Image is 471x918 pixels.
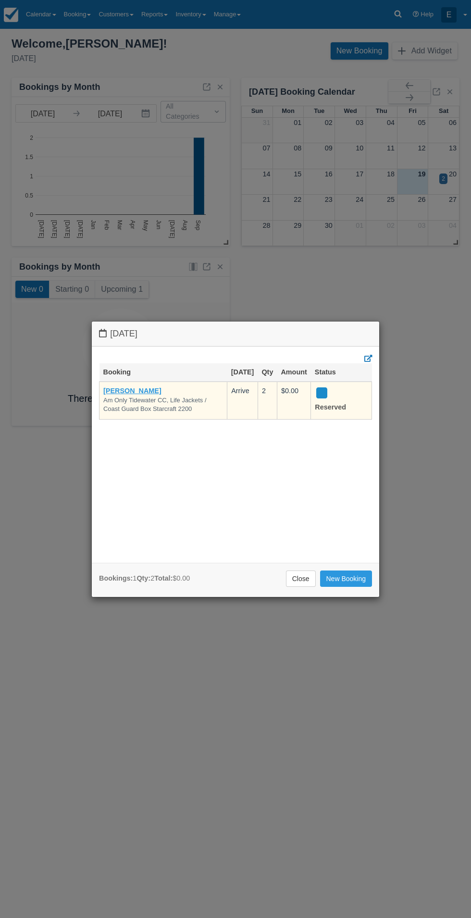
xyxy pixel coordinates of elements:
[227,382,258,419] td: Arrive
[99,573,190,583] div: 1 2 $0.00
[136,574,150,582] strong: Qty:
[315,386,359,415] div: Reserved
[281,368,307,376] a: Amount
[261,368,273,376] a: Qty
[154,574,173,582] strong: Total:
[103,396,223,414] em: Am Only Tidewater CC, Life Jackets / Coast Guard Box Starcraft 2200
[231,368,254,376] a: [DATE]
[103,368,131,376] a: Booking
[258,382,277,419] td: 2
[99,329,372,339] h4: [DATE]
[99,574,133,582] strong: Bookings:
[286,571,316,587] a: Close
[320,571,372,587] a: New Booking
[277,382,310,419] td: $0.00
[103,387,161,395] a: [PERSON_NAME]
[315,368,336,376] a: Status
